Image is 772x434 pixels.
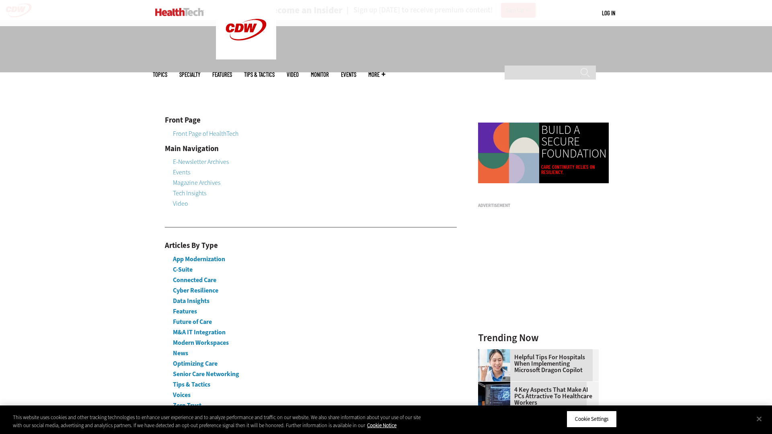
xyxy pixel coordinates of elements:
div: This website uses cookies and other tracking technologies to enhance user experience and to analy... [13,414,425,429]
iframe: advertisement [478,211,599,311]
span: Specialty [179,72,200,78]
button: Close [750,410,768,428]
a: Doctor using phone to dictate to tablet [478,349,514,356]
a: Zero Trust [173,401,201,409]
a: CDW [216,53,276,61]
a: M&A IT Integration [173,328,226,336]
a: BUILD A SECURE FOUNDATION [541,124,607,160]
span: Topics [153,72,167,78]
a: Front Page of HealthTech [173,131,457,137]
button: Cookie Settings [567,411,617,428]
a: Connected Care [173,276,216,284]
a: Tech Insights [173,189,206,197]
a: Senior Care Networking [173,370,239,378]
a: Data Insights [173,297,209,305]
img: Home [155,8,204,16]
a: E-Newsletter Archives [173,158,229,166]
img: Colorful animated shapes [478,123,539,184]
a: Events [173,168,190,176]
h3: Trending Now [478,333,599,343]
a: Future of Care [173,317,212,326]
a: Video [287,72,299,78]
h3: Main Navigation [165,145,457,153]
a: Care continuity relies on resiliency. [541,164,607,175]
a: More information about your privacy [367,422,396,429]
a: Voices [173,391,191,399]
a: Video [173,199,188,208]
h3: Articles By Type [165,242,457,250]
img: Doctor using phone to dictate to tablet [478,349,510,381]
h3: Front Page [165,117,457,124]
a: Events [341,72,356,78]
img: Desktop monitor with brain AI concept [478,382,510,414]
a: 4 Key Aspects That Make AI PCs Attractive to Healthcare Workers [478,387,594,406]
a: Features [212,72,232,78]
a: Magazine Archives [173,178,220,187]
a: Tips & Tactics [244,72,275,78]
a: Log in [602,9,615,16]
a: Helpful Tips for Hospitals When Implementing Microsoft Dragon Copilot [478,354,594,373]
a: Modern Workspaces [173,338,229,347]
a: Desktop monitor with brain AI concept [478,382,514,388]
a: Tips & Tactics [173,380,210,389]
a: C-Suite [173,265,193,274]
a: Features [173,307,197,315]
a: News [173,349,188,357]
a: Optimizing Care [173,359,218,368]
h3: Advertisement [478,203,599,208]
div: User menu [602,9,615,17]
a: App Modernization [173,255,225,263]
a: MonITor [311,72,329,78]
a: Cyber Resilience [173,286,218,295]
span: More [368,72,385,78]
